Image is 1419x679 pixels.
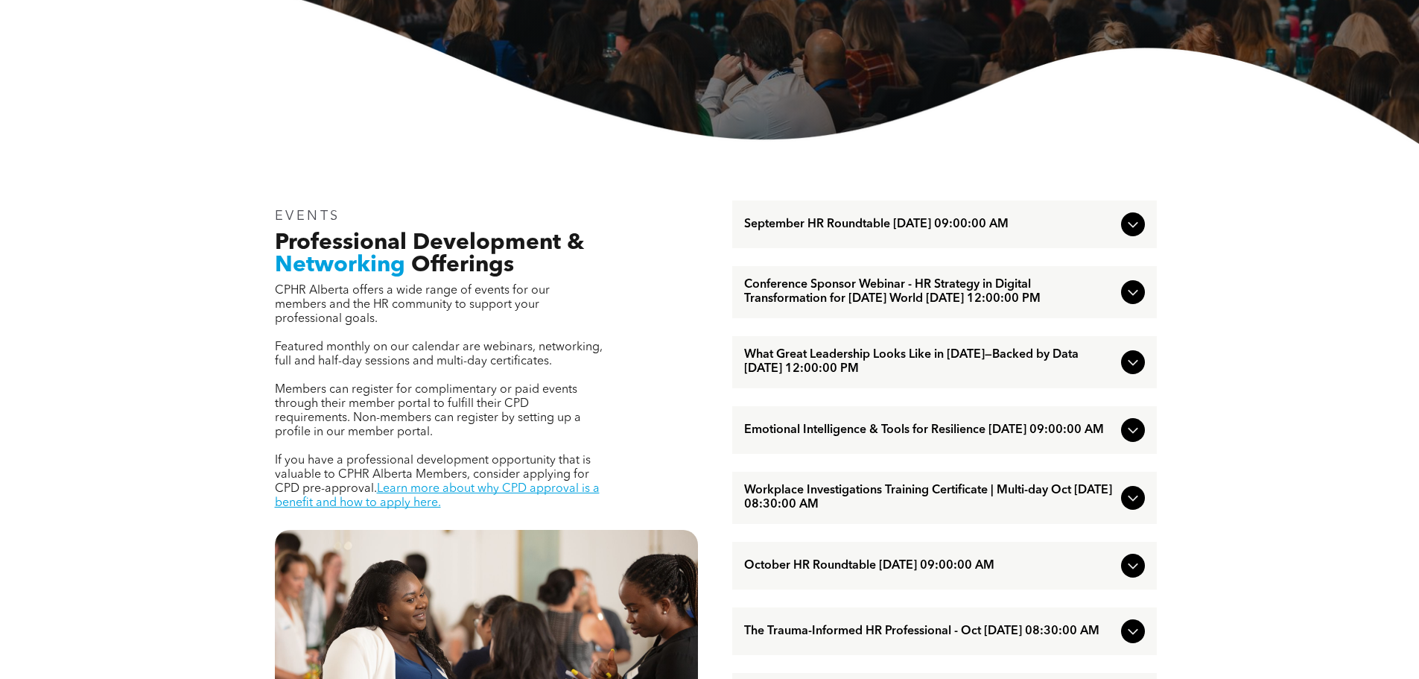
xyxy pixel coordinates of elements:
span: What Great Leadership Looks Like in [DATE]—Backed by Data [DATE] 12:00:00 PM [744,348,1115,376]
span: Workplace Investigations Training Certificate | Multi-day Oct [DATE] 08:30:00 AM [744,484,1115,512]
span: Featured monthly on our calendar are webinars, networking, full and half-day sessions and multi-d... [275,341,603,367]
span: October HR Roundtable [DATE] 09:00:00 AM [744,559,1115,573]
a: Learn more about why CPD approval is a benefit and how to apply here. [275,483,600,509]
span: Conference Sponsor Webinar - HR Strategy in Digital Transformation for [DATE] World [DATE] 12:00:... [744,278,1115,306]
span: Professional Development & [275,232,584,254]
span: September HR Roundtable [DATE] 09:00:00 AM [744,218,1115,232]
span: EVENTS [275,209,341,223]
span: The Trauma-Informed HR Professional - Oct [DATE] 08:30:00 AM [744,625,1115,639]
span: Offerings [411,254,514,277]
span: Emotional Intelligence & Tools for Resilience [DATE] 09:00:00 AM [744,423,1115,438]
span: If you have a professional development opportunity that is valuable to CPHR Alberta Members, cons... [275,455,591,495]
span: CPHR Alberta offers a wide range of events for our members and the HR community to support your p... [275,285,550,325]
span: Members can register for complimentary or paid events through their member portal to fulfill thei... [275,384,581,438]
span: Networking [275,254,405,277]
